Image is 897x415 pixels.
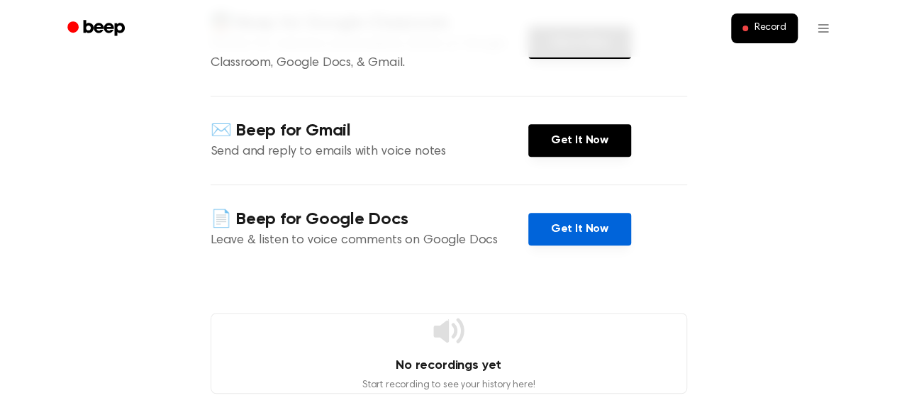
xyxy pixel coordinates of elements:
[754,22,786,35] span: Record
[211,231,528,250] p: Leave & listen to voice comments on Google Docs
[731,13,797,43] button: Record
[211,378,686,393] p: Start recording to see your history here!
[211,143,528,162] p: Send and reply to emails with voice notes
[528,124,631,157] a: Get It Now
[57,15,138,43] a: Beep
[528,213,631,245] a: Get It Now
[211,119,528,143] h4: ✉️ Beep for Gmail
[211,208,528,231] h4: 📄 Beep for Google Docs
[211,356,686,375] h4: No recordings yet
[806,11,840,45] button: Open menu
